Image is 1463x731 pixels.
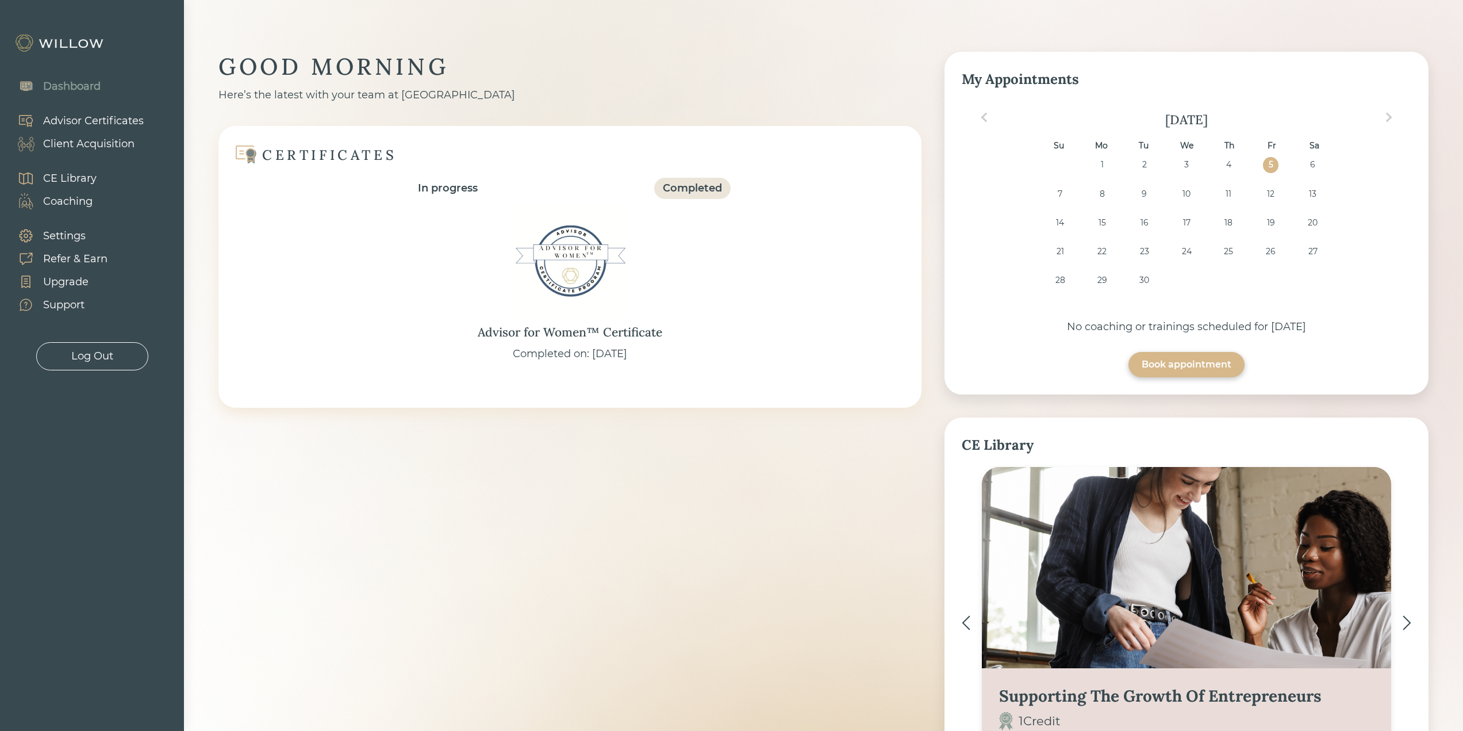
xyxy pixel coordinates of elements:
div: Client Acquisition [43,136,135,152]
div: CE Library [43,171,97,186]
div: Choose Sunday, September 21st, 2025 [1052,244,1068,259]
div: Here’s the latest with your team at [GEOGRAPHIC_DATA] [218,87,921,103]
a: Refer & Earn [6,247,107,270]
div: 1 Credit [1019,712,1061,730]
div: CERTIFICATES [262,146,397,164]
div: Choose Tuesday, September 30th, 2025 [1136,273,1152,288]
div: Choose Sunday, September 28th, 2025 [1052,273,1068,288]
img: Willow [14,34,106,52]
a: Advisor Certificates [6,109,144,132]
div: Completed on: [DATE] [513,346,627,362]
div: My Appointments [962,69,1411,90]
div: Choose Saturday, September 27th, 2025 [1305,244,1320,259]
div: Dashboard [43,79,101,94]
div: Choose Monday, September 22nd, 2025 [1095,244,1110,259]
div: Log Out [71,349,113,364]
div: No coaching or trainings scheduled for [DATE] [962,319,1411,335]
div: Choose Wednesday, September 17th, 2025 [1178,215,1194,231]
button: Previous Month [975,108,993,127]
div: month 2025-09 [965,157,1407,301]
img: Advisor for Women™ Certificate Badge [513,204,628,319]
div: Choose Thursday, September 11th, 2025 [1221,186,1237,202]
a: CE Library [6,167,97,190]
div: Choose Wednesday, September 3rd, 2025 [1178,157,1194,173]
div: Su [1051,138,1066,154]
div: Choose Tuesday, September 16th, 2025 [1136,215,1152,231]
div: Choose Wednesday, September 24th, 2025 [1178,244,1194,259]
a: Settings [6,224,107,247]
div: Completed [663,181,722,196]
div: Support [43,297,85,313]
div: Settings [43,228,86,244]
button: Next Month [1380,108,1398,127]
div: Advisor for Women™ Certificate [478,323,662,342]
div: Choose Thursday, September 18th, 2025 [1221,215,1237,231]
div: Supporting The Growth Of Entrepreneurs [999,686,1322,706]
div: Choose Monday, September 1st, 2025 [1095,157,1110,173]
div: Choose Saturday, September 6th, 2025 [1305,157,1320,173]
div: Choose Friday, September 5th, 2025 [1263,157,1278,173]
div: GOOD MORNING [218,52,921,82]
div: Choose Tuesday, September 2nd, 2025 [1136,157,1152,173]
div: [DATE] [962,112,1411,128]
div: Choose Monday, September 29th, 2025 [1095,273,1110,288]
a: Dashboard [6,75,101,98]
a: Client Acquisition [6,132,144,155]
img: > [1403,615,1411,630]
div: Choose Saturday, September 13th, 2025 [1305,186,1320,202]
div: Choose Sunday, September 14th, 2025 [1052,215,1068,231]
div: Choose Monday, September 8th, 2025 [1095,186,1110,202]
div: Choose Saturday, September 20th, 2025 [1305,215,1320,231]
div: Coaching [43,194,93,209]
div: In progress [418,181,478,196]
div: Advisor Certificates [43,113,144,129]
div: Book appointment [1142,358,1231,372]
div: Choose Thursday, September 25th, 2025 [1221,244,1237,259]
div: Tu [1136,138,1151,154]
div: Choose Wednesday, September 10th, 2025 [1178,186,1194,202]
div: Mo [1093,138,1109,154]
img: < [962,615,970,630]
div: We [1178,138,1194,154]
div: Choose Thursday, September 4th, 2025 [1221,157,1237,173]
div: Sa [1307,138,1322,154]
a: Upgrade [6,270,107,293]
div: Choose Tuesday, September 9th, 2025 [1136,186,1152,202]
div: Upgrade [43,274,89,290]
div: Choose Monday, September 15th, 2025 [1095,215,1110,231]
div: Th [1222,138,1237,154]
div: Fr [1264,138,1280,154]
div: Choose Tuesday, September 23rd, 2025 [1136,244,1152,259]
a: Coaching [6,190,97,213]
div: CE Library [962,435,1411,456]
div: Refer & Earn [43,251,107,267]
div: Choose Friday, September 26th, 2025 [1263,244,1278,259]
div: Choose Friday, September 19th, 2025 [1263,215,1278,231]
div: Choose Friday, September 12th, 2025 [1263,186,1278,202]
div: Choose Sunday, September 7th, 2025 [1052,186,1068,202]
